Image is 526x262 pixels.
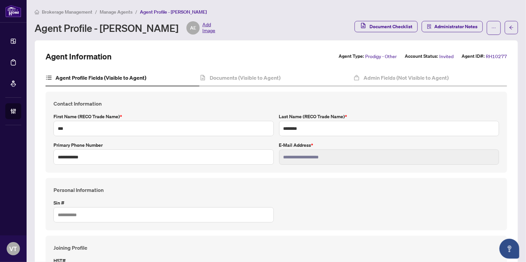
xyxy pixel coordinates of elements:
[499,239,519,259] button: Open asap
[42,9,92,15] span: Brokerage Management
[202,21,215,35] span: Add Image
[53,199,274,207] label: Sin #
[55,74,146,82] h4: Agent Profile Fields (Visible to Agent)
[422,21,483,32] button: Administrator Notes
[10,244,17,253] span: VT
[365,52,397,60] span: Prodigy - Other
[439,52,454,60] span: Invited
[53,244,499,252] h4: Joining Profile
[35,21,215,35] div: Agent Profile - [PERSON_NAME]
[53,186,499,194] h4: Personal Information
[35,10,39,14] span: home
[140,9,207,15] span: Agent Profile - [PERSON_NAME]
[190,24,196,32] span: AE
[46,51,112,62] h2: Agent Information
[53,100,499,108] h4: Contact Information
[100,9,133,15] span: Manage Agents
[462,52,484,60] label: Agent ID#:
[369,21,412,32] span: Document Checklist
[339,52,364,60] label: Agent Type:
[53,113,274,120] label: First Name (RECO Trade Name)
[486,52,507,60] span: RH10277
[210,74,280,82] h4: Documents (Visible to Agent)
[364,74,449,82] h4: Admin Fields (Not Visible to Agent)
[509,25,514,30] span: arrow-left
[427,24,432,29] span: solution
[53,141,274,149] label: Primary Phone Number
[135,8,137,16] li: /
[279,113,499,120] label: Last Name (RECO Trade Name)
[491,26,496,30] span: ellipsis
[405,52,438,60] label: Account Status:
[5,5,21,17] img: logo
[355,21,418,32] button: Document Checklist
[434,21,477,32] span: Administrator Notes
[95,8,97,16] li: /
[279,141,499,149] label: E-mail Address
